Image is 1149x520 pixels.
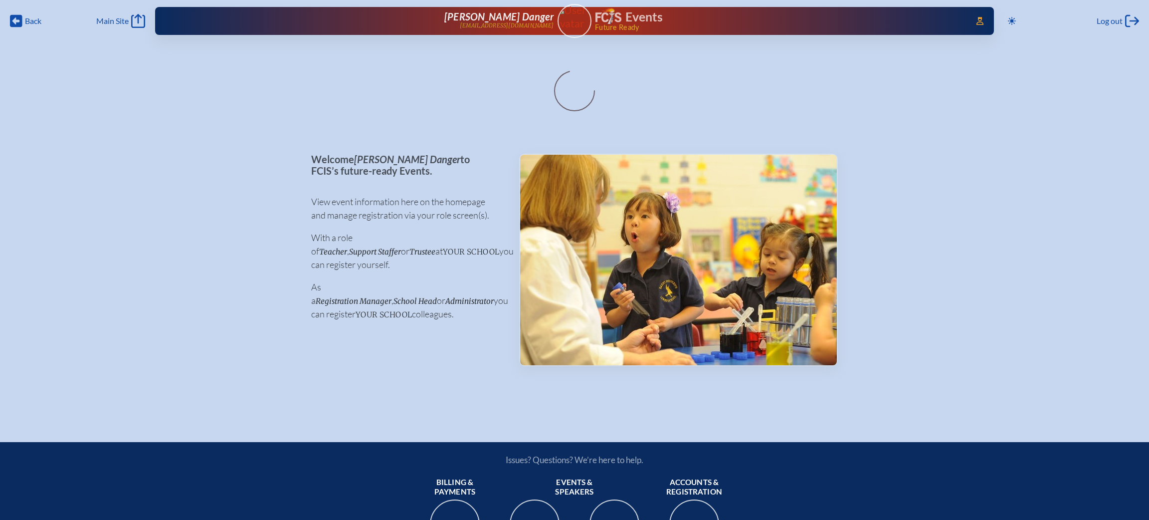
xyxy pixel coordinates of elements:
[460,22,554,29] p: [EMAIL_ADDRESS][DOMAIN_NAME]
[595,8,962,31] div: FCIS Events — Future ready
[316,296,391,306] span: Registration Manager
[319,247,347,257] span: Teacher
[311,280,503,321] p: As a , or you can register colleagues.
[96,14,145,28] a: Main Site
[443,247,499,257] span: your school
[444,10,554,22] span: [PERSON_NAME] Danger
[539,478,610,498] span: Events & speakers
[187,11,554,31] a: [PERSON_NAME] Danger[EMAIL_ADDRESS][DOMAIN_NAME]
[658,478,730,498] span: Accounts & registration
[399,455,750,465] p: Issues? Questions? We’re here to help.
[553,3,595,30] img: User Avatar
[419,478,491,498] span: Billing & payments
[1097,16,1123,26] span: Log out
[311,195,503,222] p: View event information here on the homepage and manage registration via your role screen(s).
[393,296,437,306] span: School Head
[349,247,401,257] span: Support Staffer
[558,4,591,38] a: User Avatar
[356,310,412,319] span: your school
[520,155,837,365] img: Events
[311,231,503,271] p: With a role of , or at you can register yourself.
[409,247,435,257] span: Trustee
[354,153,460,165] span: [PERSON_NAME] Danger
[311,154,503,176] p: Welcome to FCIS’s future-ready Events.
[25,16,41,26] span: Back
[445,296,494,306] span: Administrator
[96,16,129,26] span: Main Site
[595,24,962,31] span: Future Ready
